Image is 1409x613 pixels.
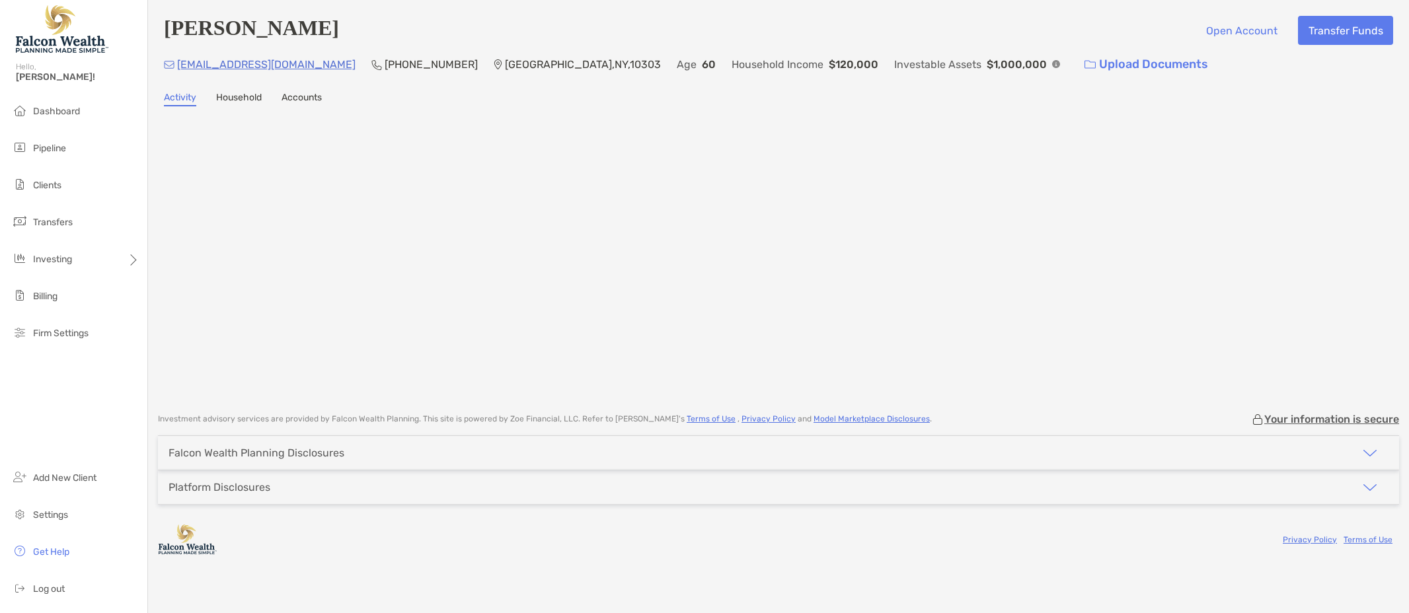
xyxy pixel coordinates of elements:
a: Terms of Use [687,414,736,423]
img: investing icon [12,250,28,266]
h4: [PERSON_NAME] [164,16,339,45]
p: Investable Assets [894,56,981,73]
img: firm-settings icon [12,324,28,340]
img: Phone Icon [371,59,382,70]
span: Add New Client [33,472,96,484]
p: [PHONE_NUMBER] [385,56,478,73]
span: Billing [33,291,57,302]
img: logout icon [12,580,28,596]
a: Accounts [282,92,322,106]
span: Transfers [33,217,73,228]
p: Household Income [732,56,823,73]
p: Investment advisory services are provided by Falcon Wealth Planning . This site is powered by Zoe... [158,414,932,424]
span: Clients [33,180,61,191]
a: Household [216,92,262,106]
p: $1,000,000 [987,56,1047,73]
p: [GEOGRAPHIC_DATA] , NY , 10303 [505,56,661,73]
a: Privacy Policy [1283,535,1337,544]
img: button icon [1085,60,1096,69]
span: Settings [33,509,68,521]
span: Firm Settings [33,328,89,339]
a: Terms of Use [1344,535,1392,544]
p: Your information is secure [1264,413,1399,425]
button: Transfer Funds [1298,16,1393,45]
div: Platform Disclosures [169,481,270,493]
span: Get Help [33,546,69,558]
a: Activity [164,92,196,106]
img: pipeline icon [12,139,28,155]
img: dashboard icon [12,102,28,118]
span: Investing [33,254,72,265]
span: Pipeline [33,143,66,154]
div: Falcon Wealth Planning Disclosures [169,447,344,459]
span: [PERSON_NAME]! [16,71,139,83]
img: add_new_client icon [12,469,28,485]
img: transfers icon [12,213,28,229]
a: Privacy Policy [742,414,796,423]
img: get-help icon [12,543,28,559]
img: clients icon [12,176,28,192]
a: Model Marketplace Disclosures [814,414,930,423]
p: [EMAIL_ADDRESS][DOMAIN_NAME] [177,56,356,73]
span: Dashboard [33,106,80,117]
img: icon arrow [1362,445,1378,461]
p: 60 [702,56,716,73]
p: $120,000 [829,56,878,73]
img: Email Icon [164,61,174,69]
img: billing icon [12,287,28,303]
img: Location Icon [494,59,502,70]
img: company logo [158,524,217,554]
img: Falcon Wealth Planning Logo [16,5,108,53]
img: icon arrow [1362,480,1378,495]
span: Log out [33,583,65,595]
a: Upload Documents [1076,50,1217,79]
button: Open Account [1196,16,1287,45]
img: settings icon [12,506,28,522]
p: Age [677,56,697,73]
img: Info Icon [1052,60,1060,68]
